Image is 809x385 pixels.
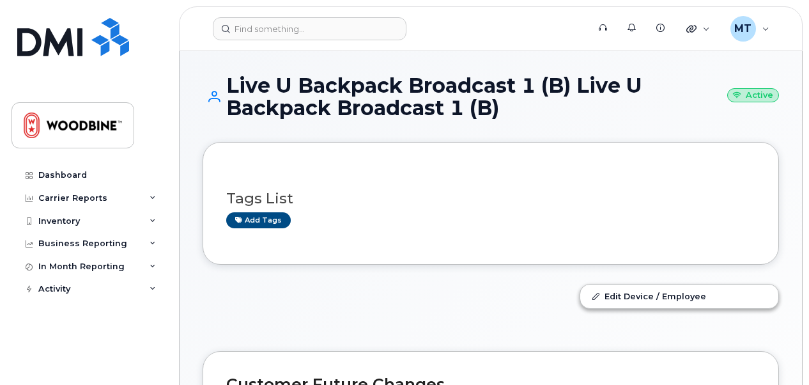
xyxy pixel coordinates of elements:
h3: Tags List [226,191,755,207]
a: Edit Device / Employee [580,285,778,308]
a: Add tags [226,212,291,228]
h1: Live U Backpack Broadcast 1 (B) Live U Backpack Broadcast 1 (B) [203,74,779,119]
small: Active [727,88,779,103]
